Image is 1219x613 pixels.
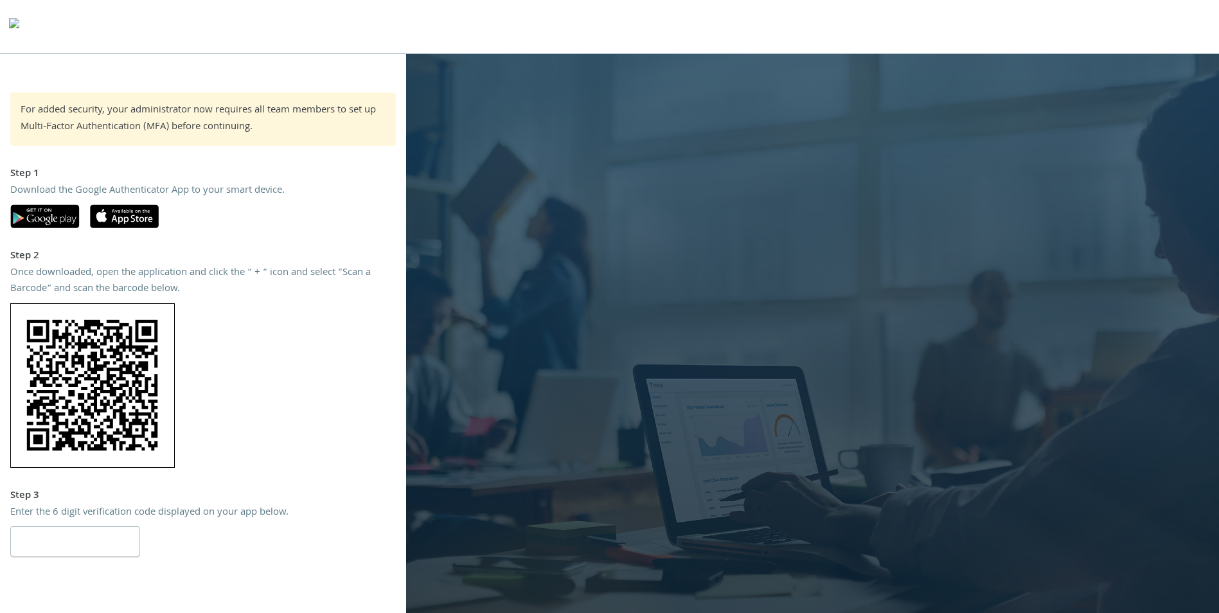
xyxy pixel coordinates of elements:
[90,204,159,228] img: apple-app-store.svg
[10,204,80,228] img: google-play.svg
[10,488,39,504] strong: Step 3
[10,505,396,522] div: Enter the 6 digit verification code displayed on your app below.
[10,248,39,265] strong: Step 2
[10,166,39,182] strong: Step 1
[10,265,396,298] div: Once downloaded, open the application and click the “ + “ icon and select “Scan a Barcode” and sc...
[9,13,19,39] img: todyl-logo-dark.svg
[21,103,386,136] div: For added security, your administrator now requires all team members to set up Multi-Factor Authe...
[10,183,396,200] div: Download the Google Authenticator App to your smart device.
[10,303,175,468] img: LcpWm5TykSsAAAAASUVORK5CYII=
